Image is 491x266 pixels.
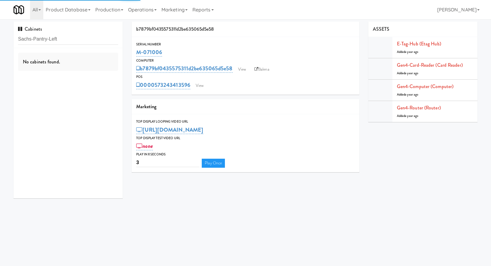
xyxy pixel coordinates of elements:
div: Top Display Looping Video Url [136,119,355,125]
div: Play in X seconds [136,151,355,157]
input: Search cabinets [18,34,118,45]
a: Gen4-card-reader (Card Reader) [397,62,463,69]
div: Computer [136,58,355,64]
img: Micromart [14,5,24,15]
div: POS [136,74,355,80]
span: a year ago [405,71,418,75]
span: ASSETS [373,26,390,32]
div: Top Display Test Video Url [136,135,355,141]
a: View [193,81,207,90]
a: none [136,142,153,150]
span: No cabinets found. [23,58,60,65]
div: Serial Number [136,41,355,47]
span: a year ago [405,114,418,118]
a: [URL][DOMAIN_NAME] [136,126,203,134]
a: Balena [251,65,272,74]
a: 0000573243413596 [136,81,190,89]
a: View [235,65,249,74]
a: Gen4-router (Router) [397,104,441,111]
span: Added [397,50,419,54]
span: a year ago [405,50,418,54]
a: E-tag-hub (Etag Hub) [397,40,441,47]
a: M-071006 [136,48,162,57]
a: b7879bf0435575311d2be635065d5e58 [136,64,232,73]
a: Play Once [202,159,225,168]
span: a year ago [405,92,418,97]
span: Cabinets [18,26,42,32]
span: Marketing [136,103,156,110]
span: Added [397,71,419,75]
div: b7879bf0435575311d2be635065d5e58 [132,22,359,37]
span: Added [397,92,419,97]
a: Gen4-computer (Computer) [397,83,453,90]
span: Added [397,114,419,118]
